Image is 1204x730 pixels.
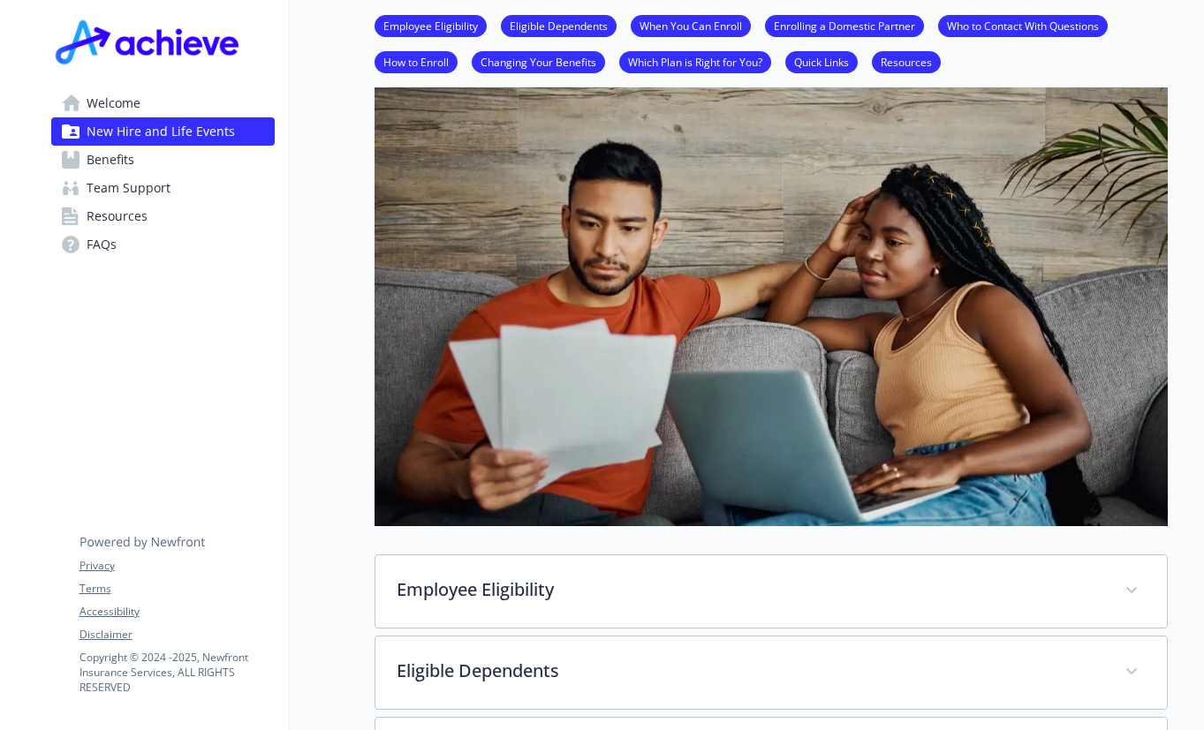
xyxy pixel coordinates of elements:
[80,604,274,620] a: Accessibility
[631,17,751,34] a: When You Can Enroll
[80,558,274,574] a: Privacy
[765,17,924,34] a: Enrolling a Domestic Partner
[872,53,941,70] a: Resources
[51,89,275,117] a: Welcome
[87,202,148,230] span: Resources
[375,555,1167,628] div: Employee Eligibility
[51,230,275,259] a: FAQs
[397,576,1103,603] p: Employee Eligibility
[501,17,617,34] a: Eligible Dependents
[51,146,275,174] a: Benefits
[51,174,275,202] a: Team Support
[375,17,487,34] a: Employee Eligibility
[87,230,117,259] span: FAQs
[472,53,605,70] a: Changing Your Benefits
[375,80,1168,526] img: new hire page banner
[51,202,275,230] a: Resources
[375,636,1167,709] div: Eligible Dependents
[397,658,1103,684] p: Eligible Dependents
[80,650,274,695] p: Copyright © 2024 - 2025 , Newfront Insurance Services, ALL RIGHTS RESERVED
[785,53,858,70] a: Quick Links
[87,117,235,146] span: New Hire and Life Events
[51,117,275,146] a: New Hire and Life Events
[619,53,771,70] a: Which Plan is Right for You?
[80,581,274,597] a: Terms
[87,89,140,117] span: Welcome
[375,53,458,70] a: How to Enroll
[938,17,1108,34] a: Who to Contact With Questions
[87,174,170,202] span: Team Support
[87,146,134,174] span: Benefits
[80,627,274,643] a: Disclaimer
